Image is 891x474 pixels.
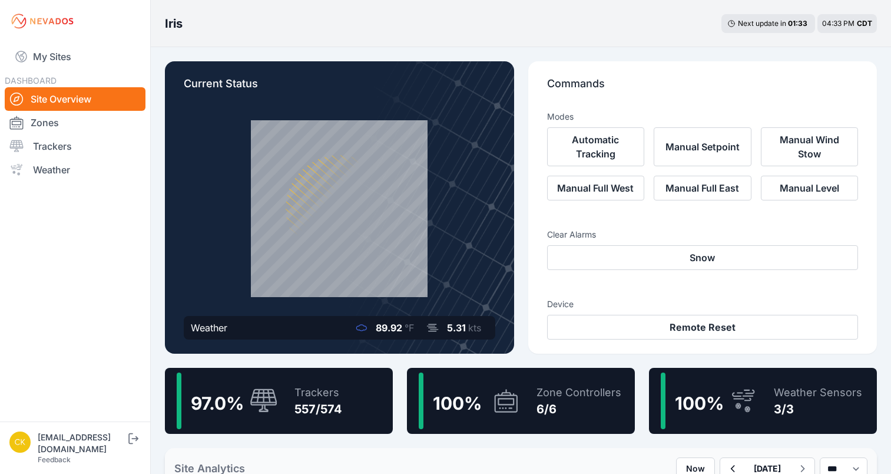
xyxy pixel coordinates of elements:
[5,42,145,71] a: My Sites
[774,401,862,417] div: 3/3
[547,229,859,241] h3: Clear Alarms
[165,15,183,32] h3: Iris
[191,393,244,414] span: 97.0 %
[547,176,645,200] button: Manual Full West
[654,176,751,200] button: Manual Full East
[649,368,877,434] a: 100%Weather Sensors3/3
[191,321,227,335] div: Weather
[547,298,859,310] h3: Device
[738,19,786,28] span: Next update in
[547,315,859,340] button: Remote Reset
[761,176,859,200] button: Manual Level
[9,12,75,31] img: Nevados
[547,75,859,101] p: Commands
[547,111,574,123] h3: Modes
[433,393,482,414] span: 100 %
[5,75,57,85] span: DASHBOARD
[5,87,145,111] a: Site Overview
[857,19,872,28] span: CDT
[294,401,342,417] div: 557/574
[654,127,751,166] button: Manual Setpoint
[5,158,145,182] a: Weather
[165,8,183,39] nav: Breadcrumb
[547,245,859,270] button: Snow
[5,134,145,158] a: Trackers
[38,432,126,455] div: [EMAIL_ADDRESS][DOMAIN_NAME]
[468,322,481,334] span: kts
[184,75,495,101] p: Current Status
[536,384,621,401] div: Zone Controllers
[547,127,645,166] button: Automatic Tracking
[376,322,402,334] span: 89.92
[788,19,809,28] div: 01 : 33
[5,111,145,134] a: Zones
[675,393,724,414] span: 100 %
[447,322,466,334] span: 5.31
[165,368,393,434] a: 97.0%Trackers557/574
[38,455,71,464] a: Feedback
[294,384,342,401] div: Trackers
[822,19,854,28] span: 04:33 PM
[774,384,862,401] div: Weather Sensors
[9,432,31,453] img: ckent@prim.com
[761,127,859,166] button: Manual Wind Stow
[405,322,414,334] span: °F
[536,401,621,417] div: 6/6
[407,368,635,434] a: 100%Zone Controllers6/6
